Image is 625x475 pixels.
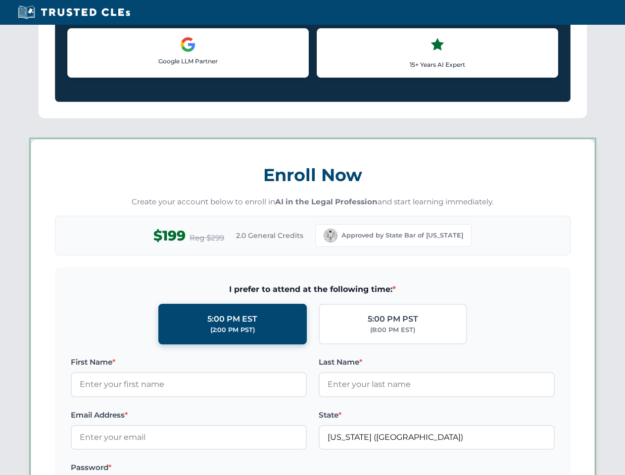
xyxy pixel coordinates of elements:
img: Google [180,37,196,52]
label: First Name [71,356,307,368]
label: Email Address [71,409,307,421]
span: Reg $299 [190,232,224,244]
span: Approved by State Bar of [US_STATE] [341,231,463,240]
p: 15+ Years AI Expert [325,60,550,69]
p: Create your account below to enroll in and start learning immediately. [55,196,571,208]
input: Enter your last name [319,372,555,397]
input: Enter your first name [71,372,307,397]
p: Google LLM Partner [76,56,300,66]
div: (2:00 PM PST) [210,325,255,335]
div: 5:00 PM PST [368,313,418,326]
strong: AI in the Legal Profession [275,197,378,206]
label: Password [71,462,307,474]
input: Enter your email [71,425,307,450]
div: (8:00 PM EST) [370,325,415,335]
img: California Bar [324,229,337,242]
img: Trusted CLEs [15,5,133,20]
input: California (CA) [319,425,555,450]
span: $199 [153,225,186,247]
span: 2.0 General Credits [236,230,303,241]
span: I prefer to attend at the following time: [71,283,555,296]
div: 5:00 PM EST [207,313,257,326]
label: Last Name [319,356,555,368]
label: State [319,409,555,421]
h3: Enroll Now [55,159,571,190]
